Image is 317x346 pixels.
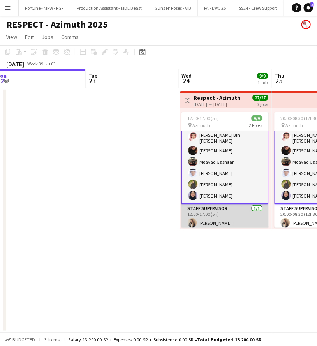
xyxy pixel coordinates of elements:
span: 24 [181,76,192,85]
button: PA - EWC 25 [198,0,232,16]
span: Tue [89,72,98,79]
span: 23 [88,76,98,85]
span: 2 Roles [249,122,262,128]
span: 9/9 [252,115,262,121]
app-card-role: Staff Supervisor1/112:00-17:00 (5h)[PERSON_NAME] [181,204,269,231]
div: 1 Job [258,79,268,85]
a: View [3,32,20,42]
span: 25 [274,76,285,85]
span: View [6,34,17,41]
h1: RESPECT - Azimuth 2025 [6,19,108,30]
div: [DATE] → [DATE] [194,101,241,107]
button: SS24 - Crew Support [232,0,284,16]
span: Thu [275,72,285,79]
span: 9/9 [257,73,268,79]
span: Week 39 [26,61,45,67]
button: Fortune - MPW - FGF [19,0,70,16]
app-job-card: 12:00-17:00 (5h)9/9 Azimuth2 Roles[PERSON_NAME][PERSON_NAME][PERSON_NAME] Bin [PERSON_NAME][PERSO... [181,112,269,228]
div: [DATE] [6,60,24,68]
span: 3 items [43,337,62,342]
span: Wed [182,72,192,79]
span: 3 [310,2,314,7]
div: +03 [48,61,56,67]
a: 3 [304,3,313,12]
a: Edit [22,32,37,42]
span: Edit [25,34,34,41]
span: 12:00-17:00 (5h) [188,115,219,121]
app-user-avatar: Yousef Alotaibi [301,20,311,29]
span: Jobs [42,34,53,41]
span: Azimuth [286,122,303,128]
button: Budgeted [4,335,36,344]
button: SFQ [284,0,305,16]
h3: Respect - Azimuth [194,94,241,101]
span: 27/27 [253,95,268,101]
span: Budgeted [12,337,35,342]
span: Total Budgeted 13 200.00 SR [197,337,261,342]
span: Comms [61,34,79,41]
app-card-role: [PERSON_NAME][PERSON_NAME][PERSON_NAME] Bin [PERSON_NAME][PERSON_NAME]Moayad Gashgari[PERSON_NAME... [181,95,269,204]
button: Production Assistant - MDL Beast [70,0,148,16]
a: Comms [58,32,82,42]
button: Guns N' Roses - VIB [148,0,198,16]
div: 3 jobs [257,101,268,107]
a: Jobs [39,32,56,42]
span: Azimuth [193,122,210,128]
div: Salary 13 200.00 SR + Expenses 0.00 SR + Subsistence 0.00 SR = [68,337,261,342]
